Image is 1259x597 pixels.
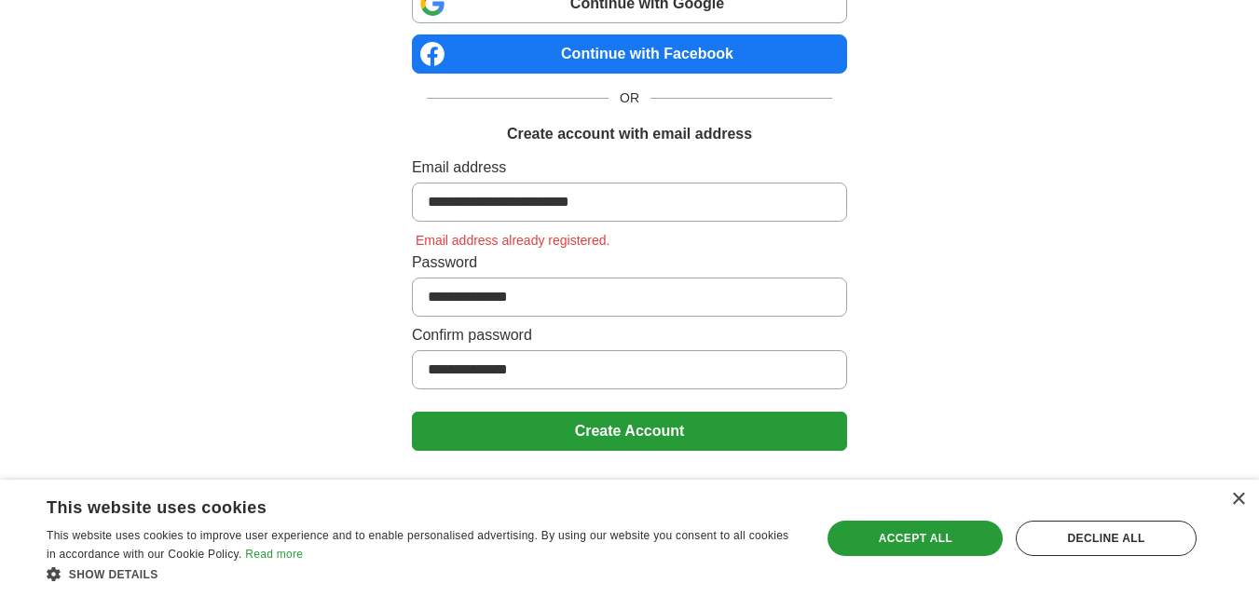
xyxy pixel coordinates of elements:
[609,88,650,108] span: OR
[1016,521,1197,556] div: Decline all
[412,233,614,248] span: Email address already registered.
[412,324,847,346] label: Confirm password
[412,156,847,179] label: Email address
[47,529,788,561] span: This website uses cookies to improve user experience and to enable personalised advertising. By u...
[828,521,1003,556] div: Accept all
[412,34,847,74] a: Continue with Facebook
[47,564,799,583] div: Show details
[412,251,847,274] label: Password
[412,412,847,451] button: Create Account
[245,548,303,561] a: Read more, opens a new window
[1231,493,1245,507] div: Close
[47,491,752,519] div: This website uses cookies
[507,123,752,145] h1: Create account with email address
[69,568,158,581] span: Show details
